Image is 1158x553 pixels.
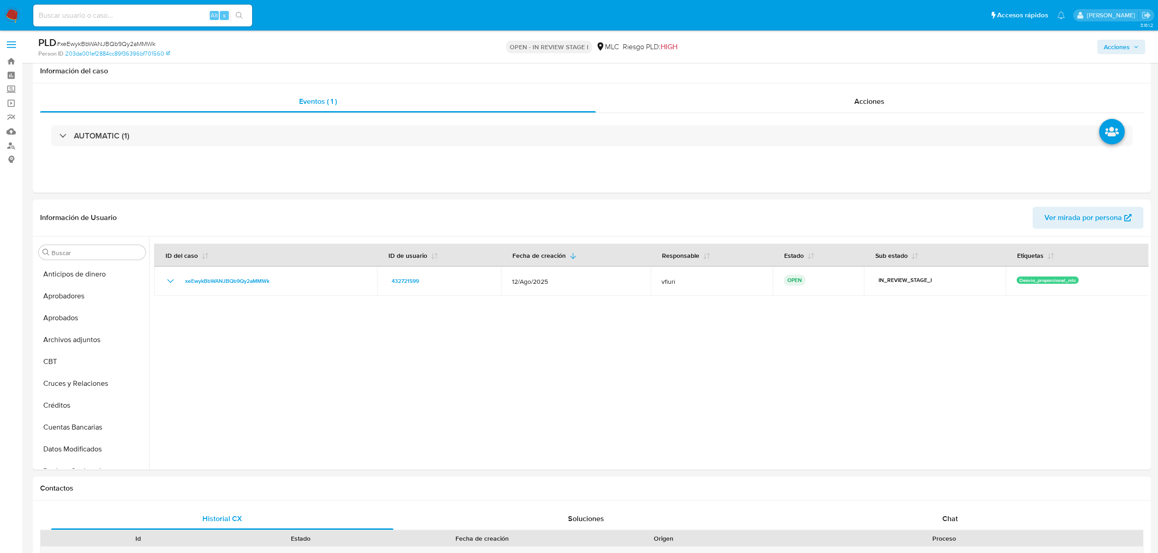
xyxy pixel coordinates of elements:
[997,10,1048,20] span: Accesos rápidos
[1087,11,1138,20] p: valentina.fiuri@mercadolibre.com
[74,131,129,141] h3: AUTOMATIC (1)
[35,263,149,285] button: Anticipos de dinero
[38,35,57,50] b: PLD
[35,329,149,351] button: Archivos adjuntos
[35,285,149,307] button: Aprobadores
[202,513,242,524] span: Historial CX
[589,534,739,543] div: Origen
[35,307,149,329] button: Aprobados
[942,513,958,524] span: Chat
[568,513,604,524] span: Soluciones
[35,394,149,416] button: Créditos
[57,39,155,48] span: # xeEwykBbWANJBQb9Qy2aMMWk
[1104,40,1130,54] span: Acciones
[42,249,50,256] button: Buscar
[38,50,63,58] b: Person ID
[1142,10,1151,20] a: Salir
[40,213,117,222] h1: Información de Usuario
[35,438,149,460] button: Datos Modificados
[1057,11,1065,19] a: Notificaciones
[661,41,677,52] span: HIGH
[63,534,213,543] div: Id
[65,50,170,58] a: 203da001ef2884cc89f36396bf701560
[596,42,619,52] div: MLC
[33,10,252,21] input: Buscar usuario o caso...
[623,42,677,52] span: Riesgo PLD:
[226,534,376,543] div: Estado
[40,484,1143,493] h1: Contactos
[35,460,149,482] button: Devices Geolocation
[1033,207,1143,229] button: Ver mirada por persona
[751,534,1137,543] div: Proceso
[51,125,1132,146] div: AUTOMATIC (1)
[230,9,248,22] button: search-icon
[1097,40,1145,54] button: Acciones
[35,373,149,394] button: Cruces y Relaciones
[506,41,592,53] p: OPEN - IN REVIEW STAGE I
[40,67,1143,76] h1: Información del caso
[52,249,142,257] input: Buscar
[388,534,576,543] div: Fecha de creación
[211,11,218,20] span: Alt
[35,416,149,438] button: Cuentas Bancarias
[299,96,337,107] span: Eventos ( 1 )
[854,96,884,107] span: Acciones
[1044,207,1122,229] span: Ver mirada por persona
[35,351,149,373] button: CBT
[223,11,226,20] span: s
